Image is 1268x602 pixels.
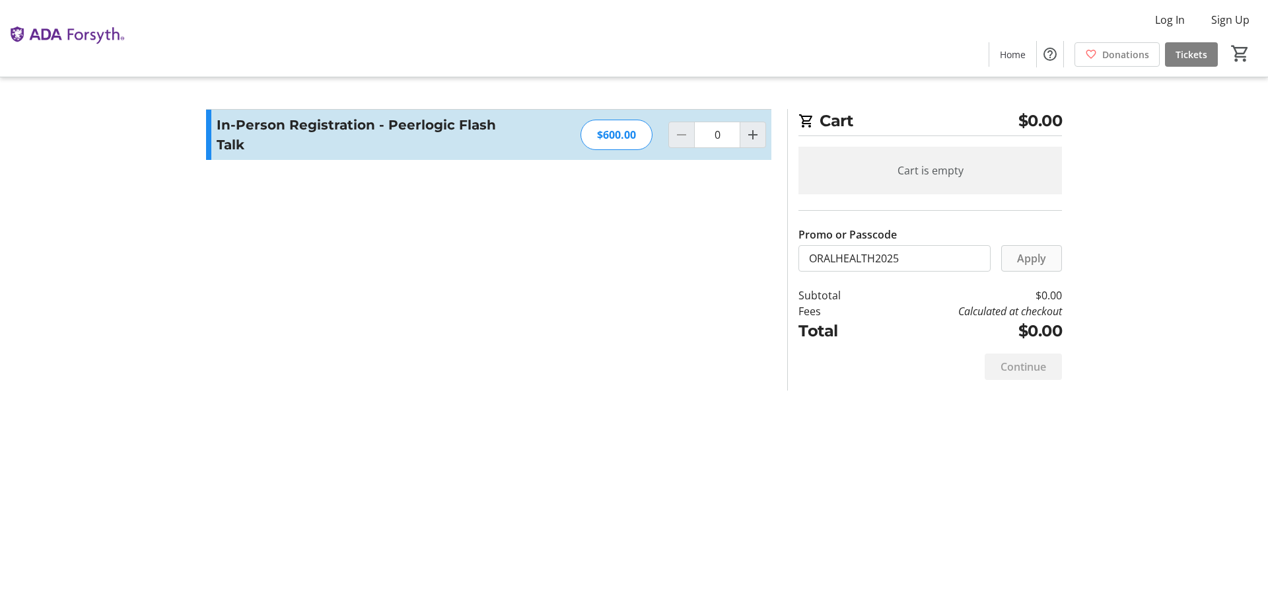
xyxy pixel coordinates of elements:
a: Tickets [1165,42,1218,67]
img: The ADA Forsyth Institute's Logo [8,5,125,71]
div: Cart is empty [798,147,1062,194]
button: Help [1037,41,1063,67]
span: Apply [1017,250,1046,266]
span: Home [1000,48,1026,61]
h3: In-Person Registration - Peerlogic Flash Talk [217,115,505,155]
button: Apply [1001,245,1062,272]
span: $0.00 [1018,109,1063,133]
span: Log In [1155,12,1185,28]
input: In-Person Registration - Peerlogic Flash Talk Quantity [694,122,740,148]
a: Donations [1074,42,1160,67]
div: $600.00 [581,120,652,150]
h2: Cart [798,109,1062,136]
label: Promo or Passcode [798,227,897,243]
a: Home [989,42,1036,67]
td: Fees [798,303,875,319]
td: $0.00 [875,287,1062,303]
input: Enter promo or passcode [798,245,991,272]
td: Calculated at checkout [875,303,1062,319]
td: Total [798,319,875,343]
button: Log In [1145,9,1195,30]
td: Subtotal [798,287,875,303]
span: Tickets [1176,48,1207,61]
button: Sign Up [1201,9,1260,30]
span: Donations [1102,48,1149,61]
button: Cart [1228,42,1252,65]
button: Increment by one [740,122,765,147]
td: $0.00 [875,319,1062,343]
span: Sign Up [1211,12,1250,28]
